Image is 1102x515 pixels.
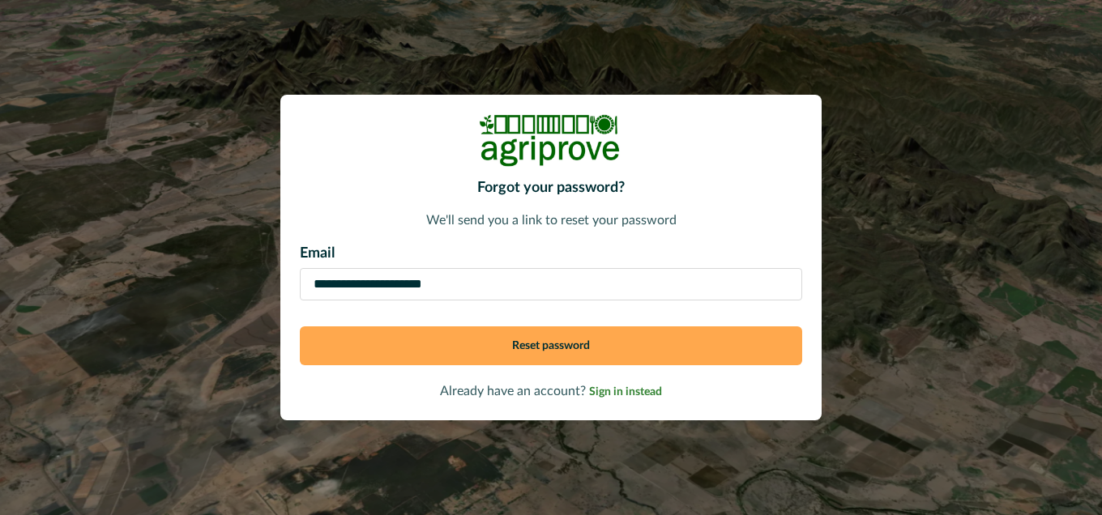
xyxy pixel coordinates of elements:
[300,211,802,230] p: We'll send you a link to reset your password
[300,243,802,265] p: Email
[300,180,802,198] h2: Forgot your password?
[300,381,802,401] p: Already have an account?
[589,386,662,398] span: Sign in instead
[300,326,802,365] button: Reset password
[589,385,662,398] a: Sign in instead
[478,114,624,167] img: Logo Image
